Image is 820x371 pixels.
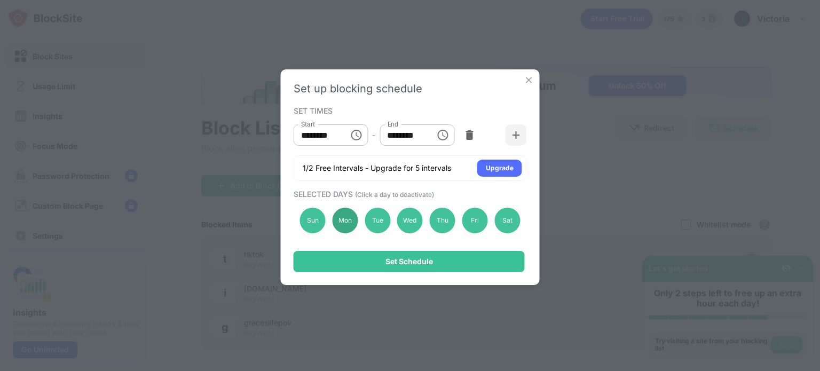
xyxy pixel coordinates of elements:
div: Mon [332,208,358,233]
div: Tue [365,208,390,233]
div: Fri [462,208,488,233]
div: Set Schedule [385,257,433,266]
label: Start [301,120,315,129]
div: - [372,129,375,141]
div: Upgrade [486,163,514,173]
div: Sat [494,208,520,233]
div: SET TIMES [294,106,524,115]
div: Set up blocking schedule [294,82,527,95]
div: 1/2 Free Intervals - Upgrade for 5 intervals [303,163,451,173]
span: (Click a day to deactivate) [355,191,434,199]
div: SELECTED DAYS [294,190,524,199]
button: Choose time, selected time is 11:00 PM [432,124,453,146]
div: Wed [397,208,423,233]
div: Thu [430,208,455,233]
label: End [387,120,398,129]
button: Choose time, selected time is 8:00 AM [345,124,367,146]
img: x-button.svg [524,75,534,85]
div: Sun [300,208,326,233]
